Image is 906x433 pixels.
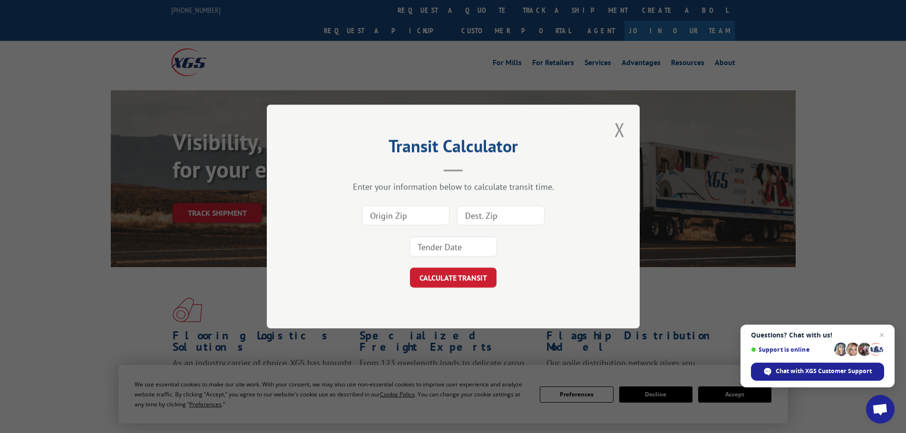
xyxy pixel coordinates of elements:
[751,346,831,353] span: Support is online
[314,139,592,157] h2: Transit Calculator
[776,367,872,375] span: Chat with XGS Customer Support
[866,395,895,423] a: Open chat
[612,116,628,143] button: Close modal
[457,205,545,225] input: Dest. Zip
[409,237,497,257] input: Tender Date
[314,181,592,192] div: Enter your information below to calculate transit time.
[751,331,884,339] span: Questions? Chat with us!
[410,268,497,288] button: CALCULATE TRANSIT
[362,205,449,225] input: Origin Zip
[751,363,884,381] span: Chat with XGS Customer Support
